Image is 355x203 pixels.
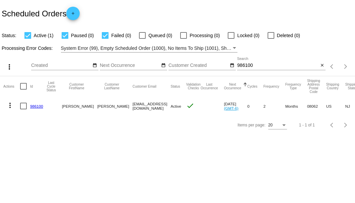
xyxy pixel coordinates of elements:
button: Clear [318,62,326,69]
mat-icon: date_range [161,63,166,68]
input: Customer Created [168,63,229,68]
button: Change sorting for CustomerLastName [97,83,126,90]
button: Change sorting for ShippingPostcode [307,79,320,94]
button: Change sorting for Id [30,84,33,88]
mat-icon: close [320,63,325,68]
mat-cell: 08062 [307,96,326,116]
span: Processing Error Codes: [2,45,53,51]
mat-icon: more_vert [6,101,14,109]
mat-header-cell: Validation Checks [186,76,201,96]
mat-select: Filter by Processing Error Codes [61,44,238,53]
button: Change sorting for LastOccurrenceUtc [201,83,218,90]
div: 1 - 1 of 1 [299,123,315,127]
span: Active [170,104,181,108]
a: (GMT-6) [224,106,238,110]
span: Paused (0) [71,31,94,39]
mat-cell: 0 [247,96,263,116]
mat-cell: [EMAIL_ADDRESS][DOMAIN_NAME] [133,96,171,116]
span: Active (1) [34,31,54,39]
button: Change sorting for NextOccurrenceUtc [224,83,241,90]
mat-icon: more_vert [5,63,13,71]
button: Change sorting for Cycles [247,84,257,88]
button: Next page [339,60,352,73]
input: Created [31,63,91,68]
button: Next page [339,118,352,132]
button: Change sorting for ShippingCountry [326,83,339,90]
mat-icon: date_range [230,63,234,68]
mat-cell: [PERSON_NAME] [62,96,97,116]
mat-cell: Months [285,96,307,116]
mat-icon: date_range [92,63,97,68]
mat-cell: [PERSON_NAME] [97,96,132,116]
h2: Scheduled Orders [2,7,80,20]
mat-header-cell: Actions [3,76,20,96]
input: Next Occurrence [100,63,160,68]
div: Items per page: [237,123,265,127]
mat-icon: add [69,11,77,19]
button: Change sorting for CustomerEmail [133,84,156,88]
span: Queued (0) [148,31,172,39]
span: Status: [2,33,16,38]
mat-icon: check [186,102,194,110]
button: Change sorting for CustomerFirstName [62,83,91,90]
button: Change sorting for Status [170,84,180,88]
button: Change sorting for LastProcessingCycleId [47,81,56,92]
mat-cell: US [326,96,345,116]
mat-cell: 2 [263,96,285,116]
span: Processing (0) [190,31,220,39]
a: 986100 [30,104,43,108]
button: Previous page [326,118,339,132]
button: Previous page [326,60,339,73]
mat-select: Items per page: [268,123,287,128]
input: Search [237,63,318,68]
button: Change sorting for Frequency [263,84,279,88]
button: Change sorting for FrequencyType [285,83,301,90]
span: Locked (0) [237,31,259,39]
span: Failed (0) [111,31,131,39]
span: 20 [268,123,273,127]
mat-cell: [DATE] [224,96,247,116]
span: Deleted (0) [277,31,300,39]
